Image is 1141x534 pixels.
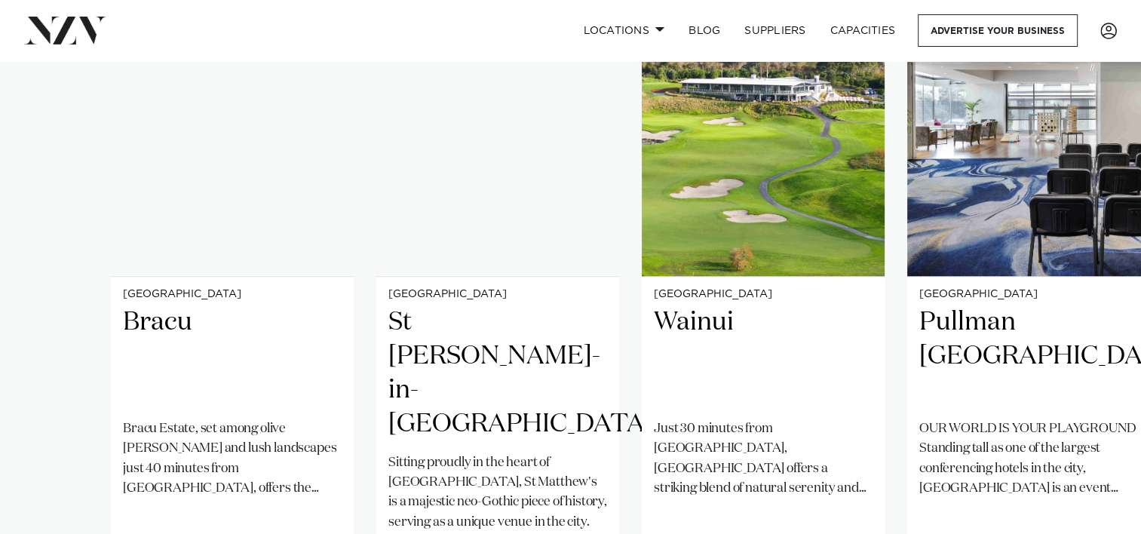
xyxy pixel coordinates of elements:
small: [GEOGRAPHIC_DATA] [654,289,873,300]
img: nzv-logo.png [24,17,106,44]
p: Just 30 minutes from [GEOGRAPHIC_DATA], [GEOGRAPHIC_DATA] offers a striking blend of natural sere... [654,419,873,499]
a: SUPPLIERS [732,14,817,47]
a: Advertise your business [918,14,1078,47]
h2: St [PERSON_NAME]-in-[GEOGRAPHIC_DATA] [388,305,607,441]
small: [GEOGRAPHIC_DATA] [388,289,607,300]
a: BLOG [676,14,732,47]
h2: Wainui [654,305,873,407]
p: Bracu Estate, set among olive [PERSON_NAME] and lush landscapes just 40 minutes from [GEOGRAPHIC_... [123,419,342,499]
h2: Bracu [123,305,342,407]
h2: Pullman [GEOGRAPHIC_DATA] [919,305,1138,407]
p: OUR WORLD IS YOUR PLAYGROUND Standing tall as one of the largest conferencing hotels in the city,... [919,419,1138,499]
p: Sitting proudly in the heart of [GEOGRAPHIC_DATA], St Matthew's is a majestic neo-Gothic piece of... [388,453,607,532]
small: [GEOGRAPHIC_DATA] [919,289,1138,300]
small: [GEOGRAPHIC_DATA] [123,289,342,300]
a: Locations [571,14,676,47]
a: Capacities [818,14,908,47]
